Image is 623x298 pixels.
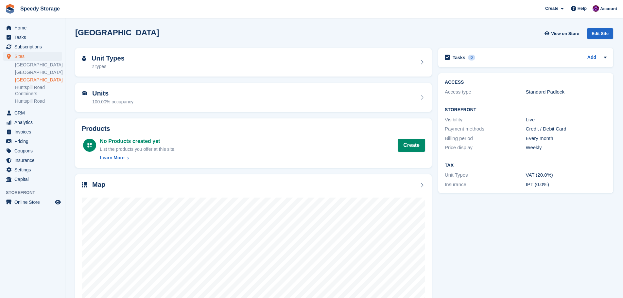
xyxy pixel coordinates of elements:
a: View on Store [544,28,582,39]
span: Coupons [14,146,54,155]
a: menu [3,165,62,174]
a: Create [398,139,425,152]
a: menu [3,146,62,155]
h2: Products [82,125,425,132]
a: menu [3,52,62,61]
div: No Products created yet [100,137,176,145]
div: Access type [445,88,526,96]
a: Add [587,54,596,61]
a: menu [3,118,62,127]
a: menu [3,137,62,146]
div: Live [526,116,607,124]
div: Insurance [445,181,526,188]
div: Billing period [445,135,526,142]
h2: ACCESS [445,80,607,85]
a: Huntspill Road [15,98,62,104]
a: Preview store [54,198,62,206]
div: Credit / Debit Card [526,125,607,133]
span: Home [14,23,54,32]
div: Every month [526,135,607,142]
span: Storefront [6,189,65,196]
span: Analytics [14,118,54,127]
span: Capital [14,175,54,184]
div: Weekly [526,144,607,151]
span: View on Store [551,30,579,37]
h2: Map [92,181,105,188]
a: menu [3,23,62,32]
div: VAT (20.0%) [526,171,607,179]
span: Sites [14,52,54,61]
a: menu [3,108,62,117]
a: menu [3,175,62,184]
a: [GEOGRAPHIC_DATA] [15,77,62,83]
a: Learn More [100,154,176,161]
h2: [GEOGRAPHIC_DATA] [75,28,159,37]
span: Subscriptions [14,42,54,51]
a: [GEOGRAPHIC_DATA] [15,62,62,68]
a: Units 100.00% occupancy [75,83,432,112]
a: Edit Site [587,28,613,42]
h2: Tax [445,163,607,168]
span: List the products you offer at this site. [100,147,176,152]
div: Standard Padlock [526,88,607,96]
div: 0 [468,55,476,61]
div: Unit Types [445,171,526,179]
img: unit-type-icn-2b2737a686de81e16bb02015468b77c625bbabd49415b5ef34ead5e3b44a266d.svg [82,56,86,61]
img: Dan Jackson [593,5,599,12]
h2: Unit Types [92,55,125,62]
div: Visibility [445,116,526,124]
div: Price display [445,144,526,151]
span: Create [545,5,558,12]
span: Help [578,5,587,12]
img: unit-icn-7be61d7bf1b0ce9d3e12c5938cc71ed9869f7b940bace4675aadf7bd6d80202e.svg [82,91,87,96]
a: Unit Types 2 types [75,48,432,77]
span: CRM [14,108,54,117]
div: 2 types [92,63,125,70]
a: menu [3,156,62,165]
img: custom-product-icn-white-7c27a13f52cf5f2f504a55ee73a895a1f82ff5669d69490e13668eaf7ade3bb5.svg [87,143,92,148]
span: Account [600,6,617,12]
div: 100.00% occupancy [92,98,133,105]
img: map-icn-33ee37083ee616e46c38cad1a60f524a97daa1e2b2c8c0bc3eb3415660979fc1.svg [82,182,87,187]
a: menu [3,198,62,207]
span: Pricing [14,137,54,146]
a: Speedy Storage [18,3,62,14]
h2: Storefront [445,107,607,113]
span: Invoices [14,127,54,136]
span: Online Store [14,198,54,207]
a: menu [3,42,62,51]
h2: Tasks [453,55,465,61]
span: Settings [14,165,54,174]
a: menu [3,127,62,136]
div: Edit Site [587,28,613,39]
img: stora-icon-8386f47178a22dfd0bd8f6a31ec36ba5ce8667c1dd55bd0f319d3a0aa187defe.svg [5,4,15,14]
div: Payment methods [445,125,526,133]
a: [GEOGRAPHIC_DATA] [15,69,62,76]
span: Insurance [14,156,54,165]
a: menu [3,33,62,42]
div: Learn More [100,154,124,161]
h2: Units [92,90,133,97]
div: IPT (0.0%) [526,181,607,188]
a: Huntspill Road Containers [15,84,62,97]
span: Tasks [14,33,54,42]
